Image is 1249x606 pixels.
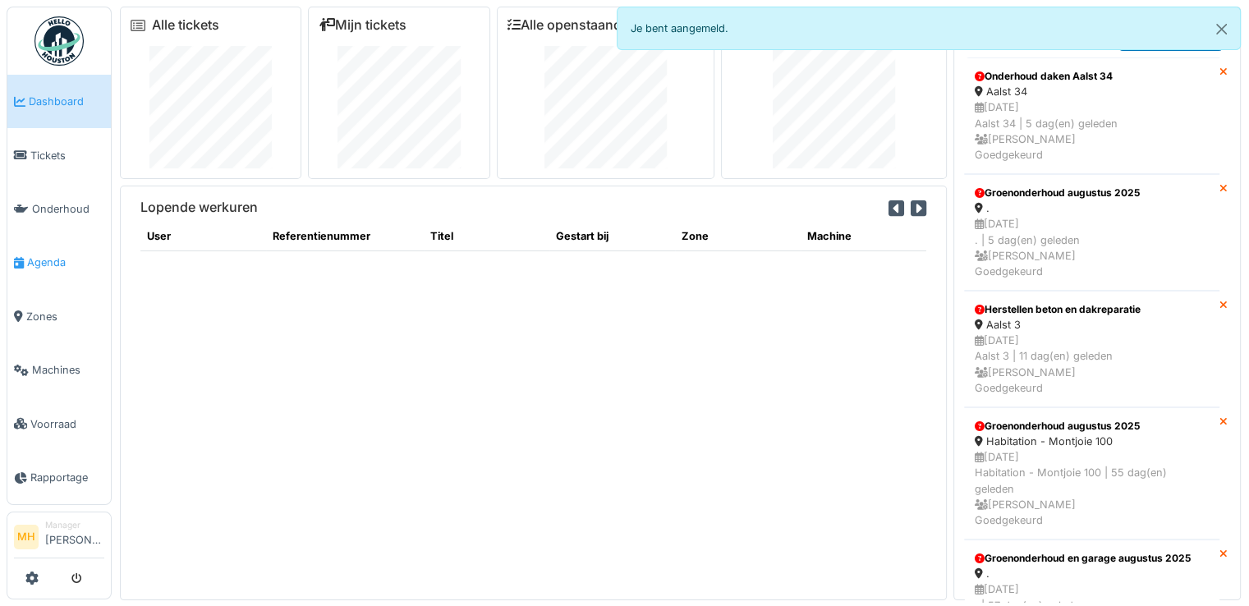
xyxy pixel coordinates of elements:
span: Zones [26,309,104,324]
a: Mijn tickets [319,17,406,33]
th: Machine [801,222,926,251]
div: Groenonderhoud en garage augustus 2025 [975,551,1209,566]
div: Groenonderhoud augustus 2025 [975,186,1209,200]
span: Machines [32,362,104,378]
div: Aalst 3 [975,317,1209,333]
span: Rapportage [30,470,104,485]
span: translation missing: nl.shared.user [147,230,171,242]
div: Aalst 34 [975,84,1209,99]
button: Close [1203,7,1240,51]
div: [DATE] Aalst 34 | 5 dag(en) geleden [PERSON_NAME] Goedgekeurd [975,99,1209,163]
a: Herstellen beton en dakreparatie Aalst 3 [DATE]Aalst 3 | 11 dag(en) geleden [PERSON_NAME]Goedgekeurd [964,291,1219,407]
span: Dashboard [29,94,104,109]
a: Tickets [7,128,111,181]
span: Onderhoud [32,201,104,217]
div: Onderhoud daken Aalst 34 [975,69,1209,84]
div: Herstellen beton en dakreparatie [975,302,1209,317]
a: Alle openstaande taken [507,17,667,33]
a: Onderhoud [7,182,111,236]
a: MH Manager[PERSON_NAME] [14,519,104,558]
a: Dashboard [7,75,111,128]
a: Voorraad [7,397,111,450]
h6: Lopende werkuren [140,200,258,215]
span: Voorraad [30,416,104,432]
a: Groenonderhoud augustus 2025 Habitation - Montjoie 100 [DATE]Habitation - Montjoie 100 | 55 dag(e... [964,407,1219,539]
th: Gestart bij [549,222,675,251]
a: Onderhoud daken Aalst 34 Aalst 34 [DATE]Aalst 34 | 5 dag(en) geleden [PERSON_NAME]Goedgekeurd [964,57,1219,174]
div: Groenonderhoud augustus 2025 [975,419,1209,434]
a: Zones [7,290,111,343]
img: Badge_color-CXgf-gQk.svg [34,16,84,66]
div: [DATE] . | 5 dag(en) geleden [PERSON_NAME] Goedgekeurd [975,216,1209,279]
th: Zone [675,222,801,251]
div: Manager [45,519,104,531]
a: Machines [7,343,111,397]
a: Groenonderhoud augustus 2025 . [DATE]. | 5 dag(en) geleden [PERSON_NAME]Goedgekeurd [964,174,1219,291]
li: MH [14,525,39,549]
li: [PERSON_NAME] [45,519,104,554]
th: Referentienummer [266,222,423,251]
span: Agenda [27,255,104,270]
a: Agenda [7,236,111,289]
div: . [975,200,1209,216]
div: . [975,566,1209,581]
span: Tickets [30,148,104,163]
div: Je bent aangemeld. [617,7,1242,50]
div: [DATE] Aalst 3 | 11 dag(en) geleden [PERSON_NAME] Goedgekeurd [975,333,1209,396]
a: Alle tickets [152,17,219,33]
th: Titel [424,222,549,251]
a: Rapportage [7,451,111,504]
div: Habitation - Montjoie 100 [975,434,1209,449]
div: [DATE] Habitation - Montjoie 100 | 55 dag(en) geleden [PERSON_NAME] Goedgekeurd [975,449,1209,528]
